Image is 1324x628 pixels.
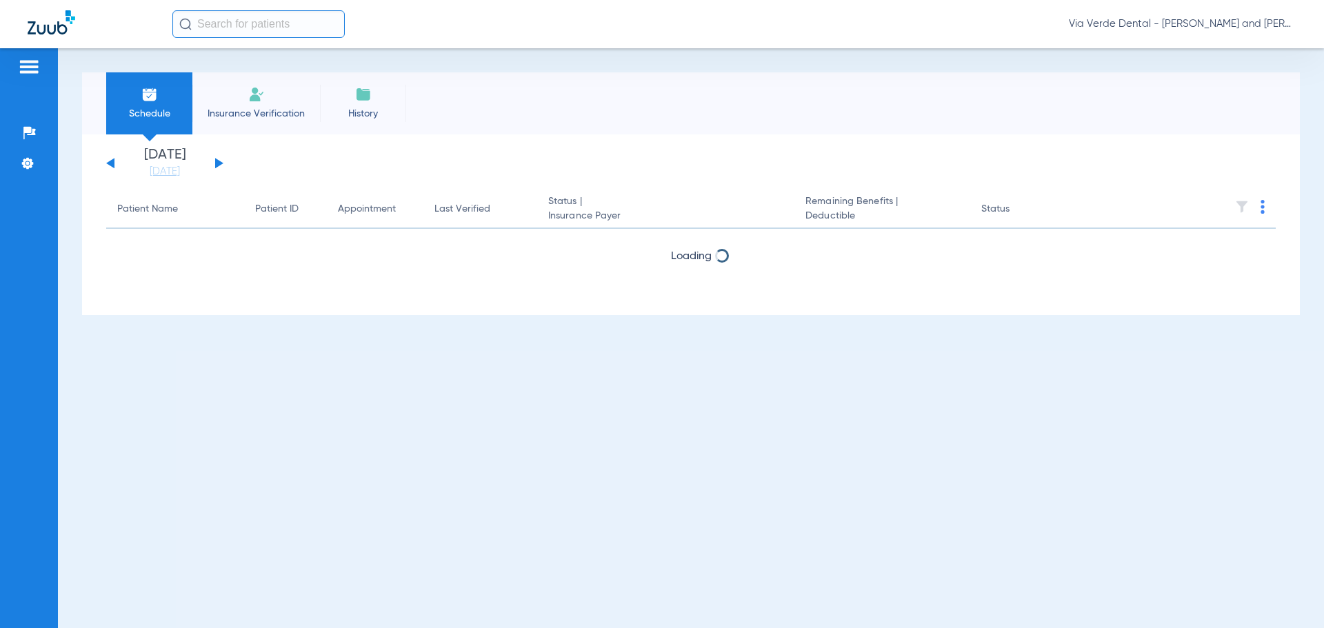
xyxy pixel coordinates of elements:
[172,10,345,38] input: Search for patients
[117,202,233,216] div: Patient Name
[141,86,158,103] img: Schedule
[18,59,40,75] img: hamburger-icon
[338,202,396,216] div: Appointment
[330,107,396,121] span: History
[548,209,783,223] span: Insurance Payer
[28,10,75,34] img: Zuub Logo
[179,18,192,30] img: Search Icon
[123,148,206,179] li: [DATE]
[794,190,970,229] th: Remaining Benefits |
[203,107,310,121] span: Insurance Verification
[117,107,182,121] span: Schedule
[338,202,412,216] div: Appointment
[970,190,1063,229] th: Status
[248,86,265,103] img: Manual Insurance Verification
[1069,17,1296,31] span: Via Verde Dental - [PERSON_NAME] and [PERSON_NAME] DDS
[434,202,490,216] div: Last Verified
[355,86,372,103] img: History
[537,190,794,229] th: Status |
[1235,200,1249,214] img: filter.svg
[805,209,959,223] span: Deductible
[671,251,712,262] span: Loading
[117,202,178,216] div: Patient Name
[123,165,206,179] a: [DATE]
[1261,200,1265,214] img: group-dot-blue.svg
[255,202,299,216] div: Patient ID
[255,202,316,216] div: Patient ID
[434,202,526,216] div: Last Verified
